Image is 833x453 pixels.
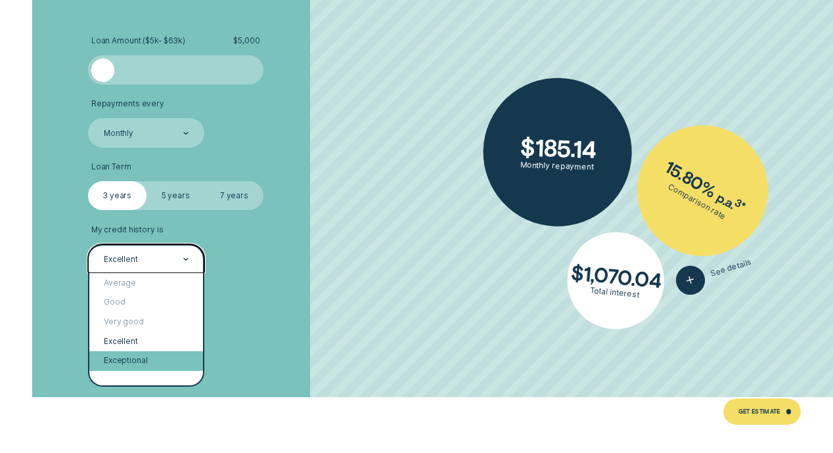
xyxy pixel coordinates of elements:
[89,332,203,351] div: Excellent
[205,181,263,211] label: 7 years
[91,225,164,235] span: My credit history is
[104,255,138,265] div: Excellent
[89,313,203,332] div: Very good
[672,248,755,298] button: See details
[91,36,185,46] span: Loan Amount ( $5k - $63k )
[104,129,133,139] div: Monthly
[91,99,164,109] span: Repayments every
[723,399,801,425] a: Get Estimate
[89,273,203,293] div: Average
[233,36,259,46] span: $ 5,000
[88,181,146,211] label: 3 years
[146,181,205,211] label: 5 years
[91,162,131,172] span: Loan Term
[89,293,203,313] div: Good
[89,351,203,371] div: Exceptional
[709,257,753,278] span: See details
